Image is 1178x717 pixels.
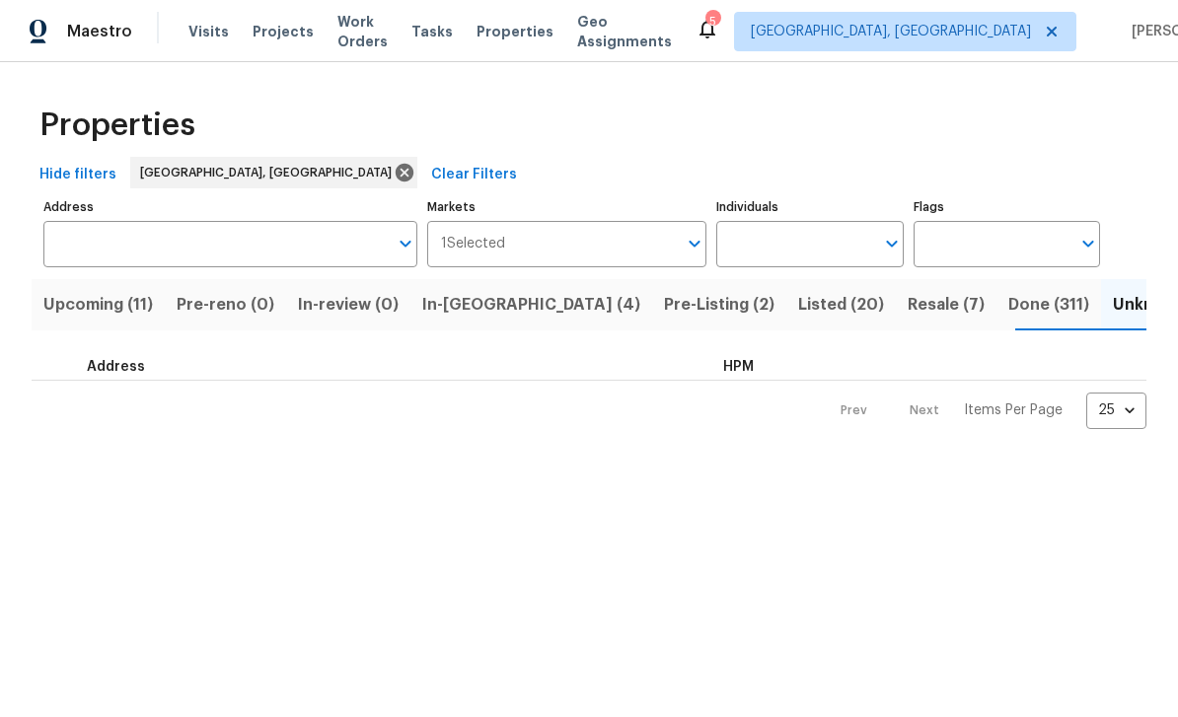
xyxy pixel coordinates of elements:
span: Pre-Listing (2) [664,291,774,319]
span: Pre-reno (0) [177,291,274,319]
span: Address [87,360,145,374]
span: Hide filters [39,163,116,187]
span: 1 Selected [441,236,505,252]
span: Upcoming (11) [43,291,153,319]
span: HPM [723,360,754,374]
p: Items Per Page [964,400,1063,420]
div: 5 [705,12,719,32]
span: [GEOGRAPHIC_DATA], [GEOGRAPHIC_DATA] [140,163,400,182]
span: In-review (0) [298,291,399,319]
button: Hide filters [32,157,124,193]
span: Properties [477,22,553,41]
span: Tasks [411,25,453,38]
button: Open [681,230,708,257]
span: Clear Filters [431,163,517,187]
button: Open [878,230,906,257]
span: Visits [188,22,229,41]
span: Work Orders [337,12,388,51]
label: Individuals [716,201,903,213]
span: Resale (7) [908,291,985,319]
span: [GEOGRAPHIC_DATA], [GEOGRAPHIC_DATA] [751,22,1031,41]
label: Address [43,201,417,213]
button: Open [1074,230,1102,257]
label: Flags [914,201,1100,213]
nav: Pagination Navigation [822,393,1146,429]
span: Projects [253,22,314,41]
label: Markets [427,201,707,213]
span: Done (311) [1008,291,1089,319]
span: In-[GEOGRAPHIC_DATA] (4) [422,291,640,319]
div: [GEOGRAPHIC_DATA], [GEOGRAPHIC_DATA] [130,157,417,188]
button: Open [392,230,419,257]
button: Clear Filters [423,157,525,193]
span: Properties [39,115,195,135]
div: 25 [1086,385,1146,436]
span: Geo Assignments [577,12,672,51]
span: Maestro [67,22,132,41]
span: Listed (20) [798,291,884,319]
